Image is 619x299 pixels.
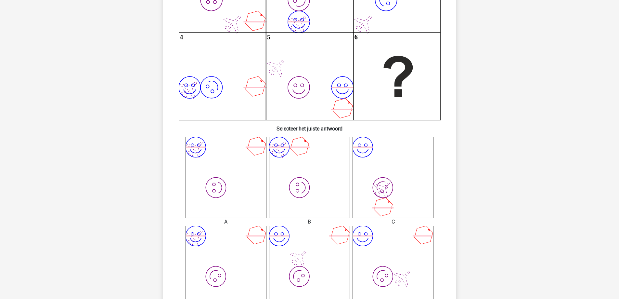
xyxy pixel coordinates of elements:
div: B [264,218,355,226]
text: 5 [267,34,270,41]
div: C [348,218,438,226]
text: 4 [180,34,183,41]
div: A [181,218,271,226]
text: 6 [354,34,357,41]
h6: Selecteer het juiste antwoord [174,120,446,132]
